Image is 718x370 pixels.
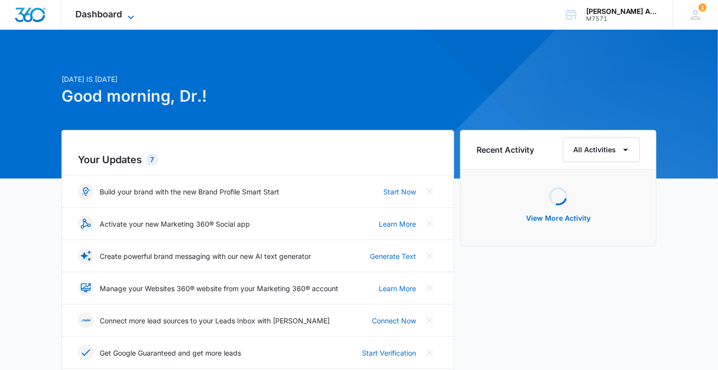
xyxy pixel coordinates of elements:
[100,251,311,261] p: Create powerful brand messaging with our new AI text generator
[100,348,241,358] p: Get Google Guaranteed and get more leads
[61,84,454,108] h1: Good morning, Dr.!
[422,312,438,328] button: Close
[699,3,707,11] div: notifications count
[100,283,338,294] p: Manage your Websites 360® website from your Marketing 360® account
[422,184,438,199] button: Close
[379,219,416,229] a: Learn More
[422,345,438,361] button: Close
[477,144,534,156] h6: Recent Activity
[362,348,416,358] a: Start Verification
[422,280,438,296] button: Close
[422,248,438,264] button: Close
[379,283,416,294] a: Learn More
[422,216,438,232] button: Close
[76,9,122,19] span: Dashboard
[100,315,330,326] p: Connect more lead sources to your Leads Inbox with [PERSON_NAME]
[516,206,600,230] button: View More Activity
[699,3,707,11] span: 1
[100,219,250,229] p: Activate your new Marketing 360® Social app
[586,7,658,15] div: account name
[100,186,279,197] p: Build your brand with the new Brand Profile Smart Start
[563,137,640,162] button: All Activities
[146,154,158,166] div: 7
[61,74,454,84] p: [DATE] is [DATE]
[372,315,416,326] a: Connect Now
[383,186,416,197] a: Start Now
[370,251,416,261] a: Generate Text
[78,152,438,167] h2: Your Updates
[586,15,658,22] div: account id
